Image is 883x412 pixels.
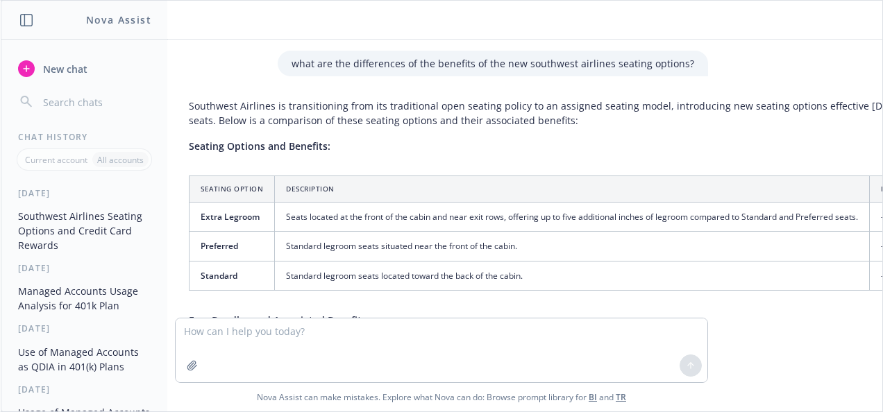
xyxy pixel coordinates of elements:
[292,56,694,71] p: what are the differences of the benefits of the new southwest airlines seating options?
[12,205,156,257] button: Southwest Airlines Seating Options and Credit Card Rewards
[589,391,597,403] a: BI
[6,383,877,411] span: Nova Assist can make mistakes. Explore what Nova can do: Browse prompt library for and
[275,176,870,203] th: Description
[86,12,151,27] h1: Nova Assist
[1,384,167,395] div: [DATE]
[201,211,260,223] span: Extra Legroom
[97,154,144,166] p: All accounts
[275,203,870,232] td: Seats located at the front of the cabin and near exit rows, offering up to five additional inches...
[189,314,369,327] span: Fare Bundles and Associated Benefits:
[275,232,870,261] td: Standard legroom seats situated near the front of the cabin.
[1,187,167,199] div: [DATE]
[275,261,870,290] td: Standard legroom seats located toward the back of the cabin.
[1,131,167,143] div: Chat History
[189,139,330,153] span: Seating Options and Benefits:
[190,176,275,203] th: Seating Option
[25,154,87,166] p: Current account
[616,391,626,403] a: TR
[201,240,238,252] span: Preferred
[201,270,237,282] span: Standard
[40,92,151,112] input: Search chats
[40,62,87,76] span: New chat
[1,323,167,334] div: [DATE]
[1,262,167,274] div: [DATE]
[12,280,156,317] button: Managed Accounts Usage Analysis for 401k Plan
[12,56,156,81] button: New chat
[12,341,156,378] button: Use of Managed Accounts as QDIA in 401(k) Plans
